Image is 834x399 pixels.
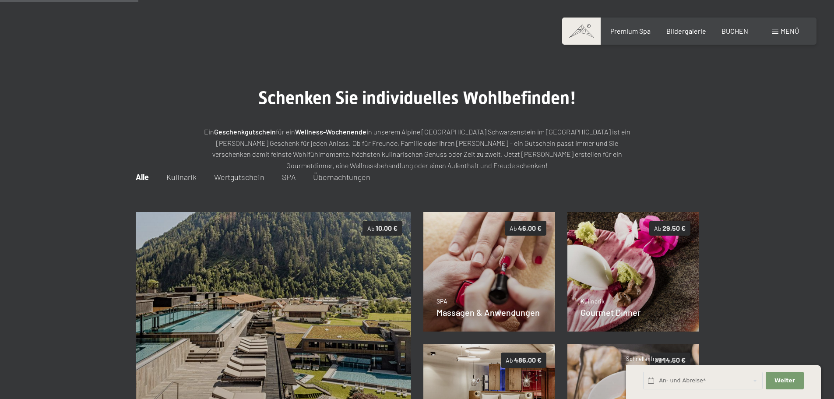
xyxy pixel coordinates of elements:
a: Bildergalerie [666,27,706,35]
span: Schnellanfrage [626,355,664,362]
span: Weiter [774,377,795,385]
a: BUCHEN [721,27,748,35]
strong: Geschenkgutschein [214,127,276,136]
p: Ein für ein in unserem Alpine [GEOGRAPHIC_DATA] Schwarzenstein im [GEOGRAPHIC_DATA] ist ein [PERS... [198,126,636,171]
a: Premium Spa [610,27,651,35]
strong: Wellness-Wochenende [295,127,366,136]
button: Weiter [766,372,803,390]
span: Menü [781,27,799,35]
span: Schenken Sie individuelles Wohlbefinden! [258,88,576,108]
